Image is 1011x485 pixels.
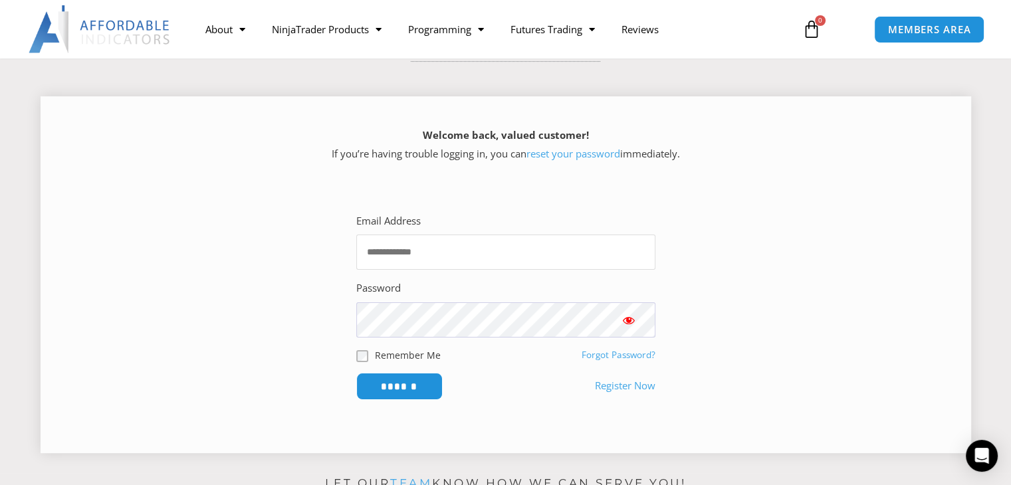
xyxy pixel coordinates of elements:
img: LogoAI | Affordable Indicators – NinjaTrader [29,5,171,53]
span: MEMBERS AREA [888,25,971,35]
label: Password [356,279,401,298]
a: Reviews [608,14,672,45]
label: Remember Me [375,348,441,362]
strong: Welcome back, valued customer! [423,128,589,142]
a: Forgot Password? [582,349,655,361]
label: Email Address [356,212,421,231]
span: 0 [815,15,826,26]
button: Show password [602,302,655,338]
a: 0 [782,10,841,48]
a: Register Now [595,377,655,395]
a: MEMBERS AREA [874,16,985,43]
a: Futures Trading [497,14,608,45]
a: reset your password [526,147,620,160]
a: Programming [395,14,497,45]
div: Open Intercom Messenger [966,440,998,472]
a: NinjaTrader Products [259,14,395,45]
nav: Menu [192,14,789,45]
p: If you’re having trouble logging in, you can immediately. [64,126,948,163]
a: About [192,14,259,45]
